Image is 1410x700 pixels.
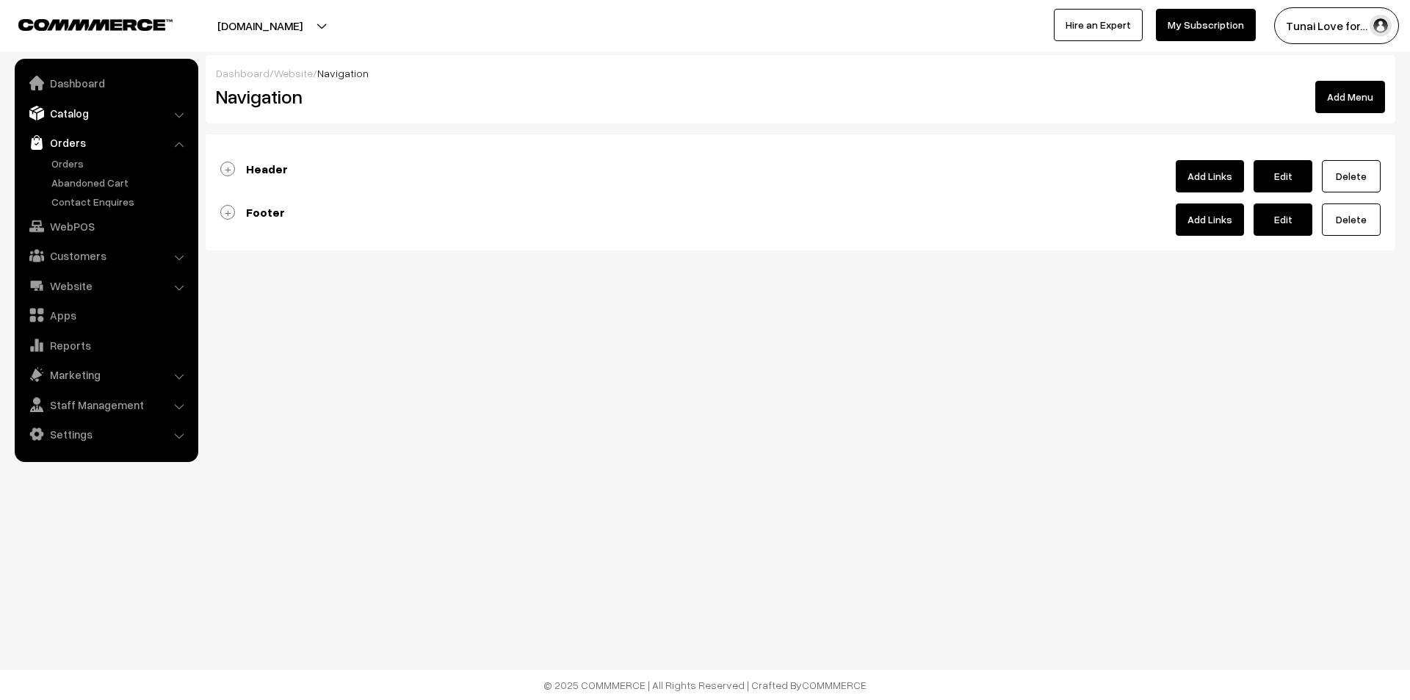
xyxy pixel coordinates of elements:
a: Dashboard [18,70,193,96]
div: / / [216,65,1385,81]
a: Hire an Expert [1054,9,1143,41]
a: Dashboard [216,67,270,79]
button: Add Menu [1315,81,1385,113]
a: Contact Enquires [48,194,193,209]
h2: Navigation [216,85,591,108]
a: WebPOS [18,213,193,239]
a: Catalog [18,100,193,126]
a: Apps [18,302,193,328]
a: Delete [1322,160,1381,192]
a: Reports [18,332,193,358]
span: Navigation [317,67,369,79]
a: Settings [18,421,193,447]
a: COMMMERCE [802,679,867,691]
a: Header [220,162,288,176]
a: Add Links [1176,203,1244,236]
a: Website [274,67,313,79]
b: Footer [246,205,285,220]
a: Delete [1322,203,1381,236]
a: Footer [220,205,285,220]
a: Website [18,273,193,299]
button: [DOMAIN_NAME] [166,7,354,44]
a: My Subscription [1156,9,1256,41]
button: Tunai Love for… [1274,7,1399,44]
a: Staff Management [18,392,193,418]
a: Abandoned Cart [48,175,193,190]
a: Edit [1254,160,1312,192]
a: Edit [1254,203,1312,236]
a: Add Links [1176,160,1244,192]
a: Customers [18,242,193,269]
a: Orders [18,129,193,156]
a: Orders [48,156,193,171]
img: user [1370,15,1392,37]
img: COMMMERCE [18,19,173,30]
a: COMMMERCE [18,15,147,32]
b: Header [246,162,288,176]
a: Marketing [18,361,193,388]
